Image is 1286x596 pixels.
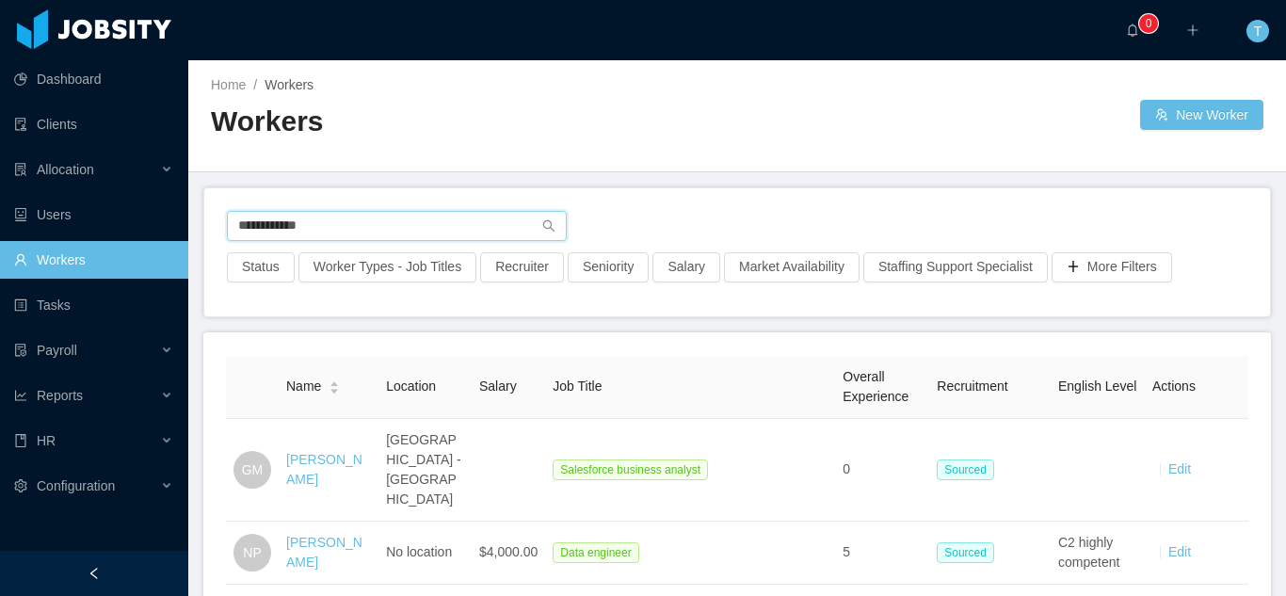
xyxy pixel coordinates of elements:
[253,77,257,92] span: /
[211,103,737,141] h2: Workers
[724,252,860,282] button: Market Availability
[479,379,517,394] span: Salary
[1140,100,1263,130] button: icon: usergroup-addNew Worker
[211,77,246,92] a: Home
[378,522,472,585] td: No location
[14,163,27,176] i: icon: solution
[242,451,264,489] span: GM
[330,379,340,385] i: icon: caret-up
[14,60,173,98] a: icon: pie-chartDashboard
[835,522,929,585] td: 5
[227,252,295,282] button: Status
[1051,522,1145,585] td: C2 highly competent
[37,388,83,403] span: Reports
[835,419,929,522] td: 0
[542,219,555,233] i: icon: search
[386,379,436,394] span: Location
[37,343,77,358] span: Payroll
[14,389,27,402] i: icon: line-chart
[14,434,27,447] i: icon: book
[1254,20,1262,42] span: T
[37,478,115,493] span: Configuration
[286,377,321,396] span: Name
[652,252,720,282] button: Salary
[553,379,602,394] span: Job Title
[1126,24,1139,37] i: icon: bell
[937,379,1007,394] span: Recruitment
[479,544,538,559] span: $4,000.00
[14,286,173,324] a: icon: profileTasks
[553,542,638,563] span: Data engineer
[329,379,340,392] div: Sort
[298,252,476,282] button: Worker Types - Job Titles
[14,241,173,279] a: icon: userWorkers
[378,419,472,522] td: [GEOGRAPHIC_DATA] - [GEOGRAPHIC_DATA]
[286,452,362,487] a: [PERSON_NAME]
[243,534,261,572] span: NP
[1168,461,1191,476] a: Edit
[937,542,994,563] span: Sourced
[286,535,362,570] a: [PERSON_NAME]
[330,386,340,392] i: icon: caret-down
[37,433,56,448] span: HR
[14,479,27,492] i: icon: setting
[14,105,173,143] a: icon: auditClients
[14,344,27,357] i: icon: file-protect
[568,252,649,282] button: Seniority
[265,77,313,92] span: Workers
[843,369,908,404] span: Overall Experience
[1052,252,1172,282] button: icon: plusMore Filters
[937,459,994,480] span: Sourced
[480,252,564,282] button: Recruiter
[14,196,173,234] a: icon: robotUsers
[1139,14,1158,33] sup: 0
[1058,379,1136,394] span: English Level
[1168,544,1191,559] a: Edit
[1186,24,1199,37] i: icon: plus
[1152,379,1196,394] span: Actions
[553,459,708,480] span: Salesforce business analyst
[863,252,1048,282] button: Staffing Support Specialist
[37,162,94,177] span: Allocation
